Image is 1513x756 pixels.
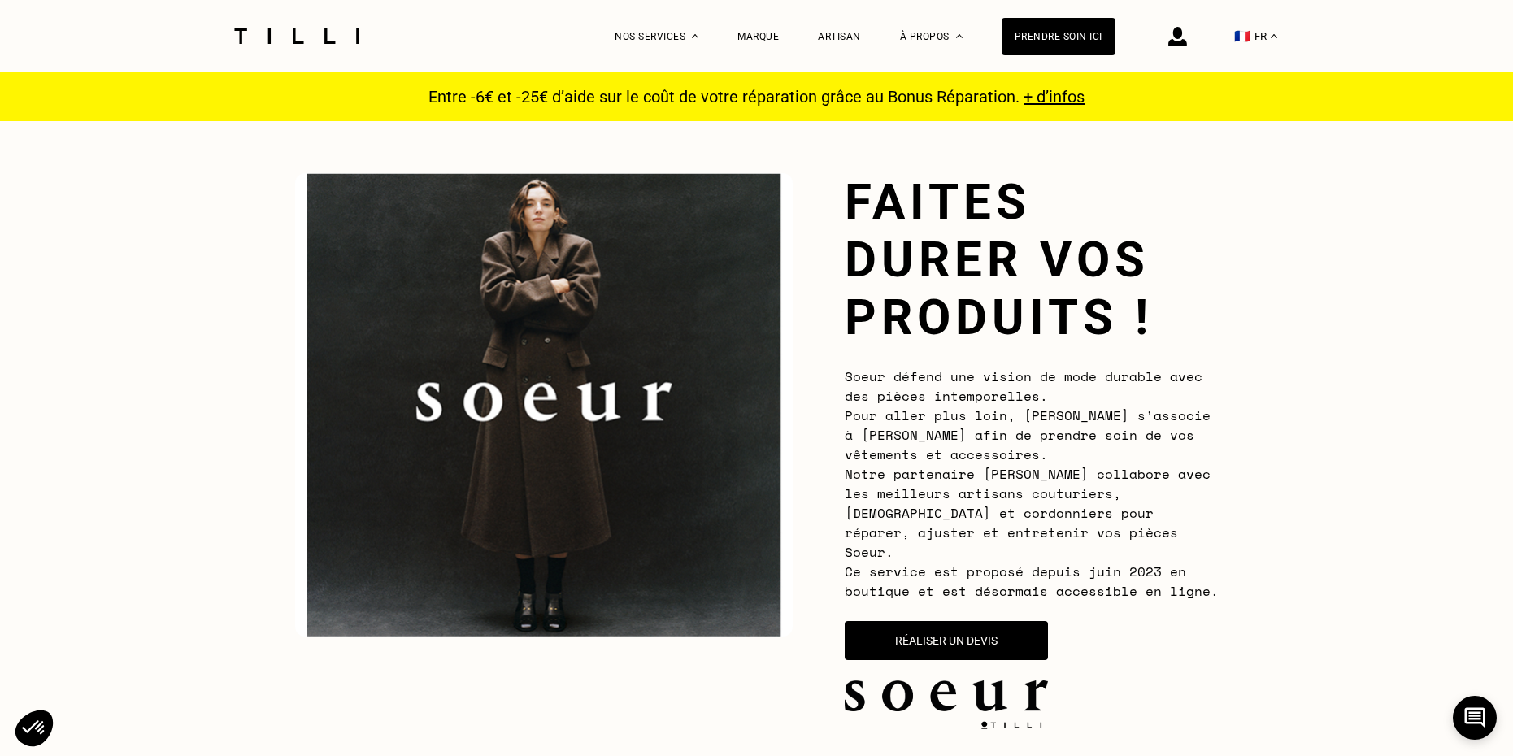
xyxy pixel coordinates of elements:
img: logo Tilli [975,721,1048,729]
a: + d’infos [1024,87,1085,106]
button: Réaliser un devis [845,621,1048,660]
img: icône connexion [1168,27,1187,46]
a: Artisan [818,31,861,42]
img: Menu déroulant [692,34,698,38]
img: Logo du service de couturière Tilli [228,28,365,44]
span: 🇫🇷 [1234,28,1250,44]
img: soeur.logo.png [845,680,1048,711]
a: Marque [737,31,779,42]
img: Menu déroulant à propos [956,34,963,38]
img: menu déroulant [1271,34,1277,38]
p: Entre -6€ et -25€ d’aide sur le coût de votre réparation grâce au Bonus Réparation. [419,87,1094,106]
h1: Faites durer vos produits ! [845,173,1219,346]
span: Soeur défend une vision de mode durable avec des pièces intemporelles. Pour aller plus loin, [PER... [845,367,1219,601]
a: Prendre soin ici [1002,18,1115,55]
